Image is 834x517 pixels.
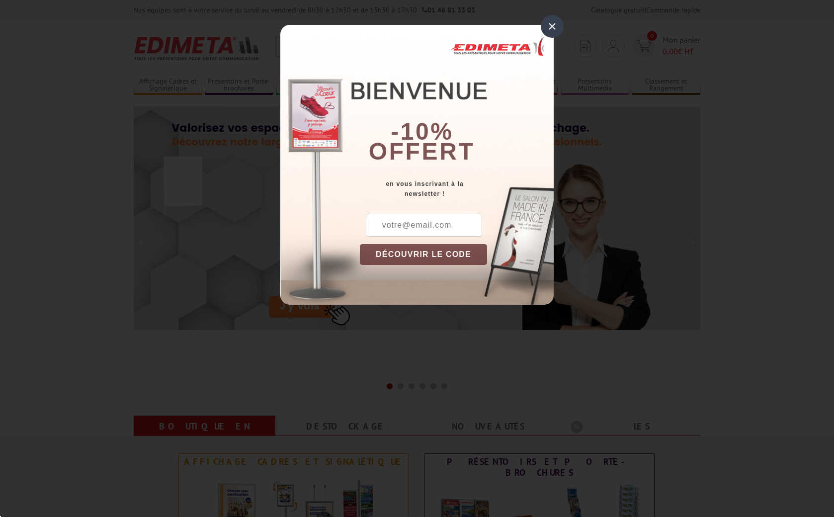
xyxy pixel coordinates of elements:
div: × [541,15,564,38]
div: en vous inscrivant à la newsletter ! [360,179,554,199]
input: votre@email.com [366,214,482,237]
b: -10% [391,118,453,145]
font: offert [369,138,475,165]
button: DÉCOUVRIR LE CODE [360,244,487,265]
